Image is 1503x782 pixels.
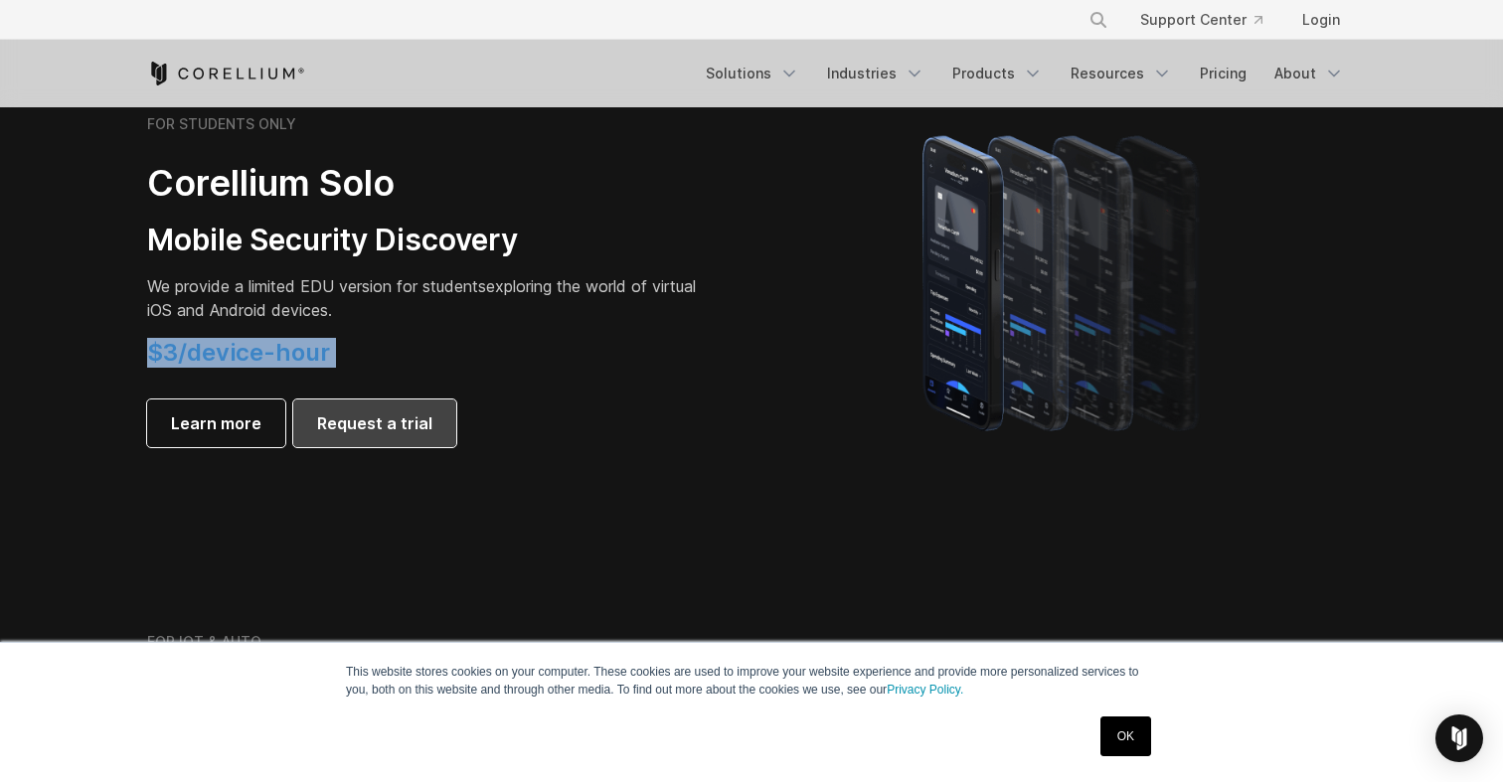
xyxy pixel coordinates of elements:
p: This website stores cookies on your computer. These cookies are used to improve your website expe... [346,663,1157,699]
span: Request a trial [317,411,432,435]
a: Resources [1059,56,1184,91]
a: Support Center [1124,2,1278,38]
a: OK [1100,716,1151,756]
img: A lineup of four iPhone models becoming more gradient and blurred [883,107,1246,455]
h6: FOR IOT & AUTO [147,633,261,651]
h2: Corellium Solo [147,161,704,206]
div: Navigation Menu [1065,2,1356,38]
a: Corellium Home [147,62,305,85]
a: About [1262,56,1356,91]
p: exploring the world of virtual iOS and Android devices. [147,274,704,322]
a: Solutions [694,56,811,91]
button: Search [1081,2,1116,38]
div: Navigation Menu [694,56,1356,91]
a: Industries [815,56,936,91]
span: We provide a limited EDU version for students [147,276,486,296]
h3: Mobile Security Discovery [147,222,704,259]
a: Learn more [147,399,285,447]
a: Products [940,56,1055,91]
a: Privacy Policy. [887,683,963,697]
a: Request a trial [293,399,456,447]
span: $3/device-hour [147,338,330,367]
a: Pricing [1188,56,1258,91]
div: Open Intercom Messenger [1435,714,1483,762]
span: Learn more [171,411,261,435]
a: Login [1286,2,1356,38]
h6: FOR STUDENTS ONLY [147,115,296,133]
